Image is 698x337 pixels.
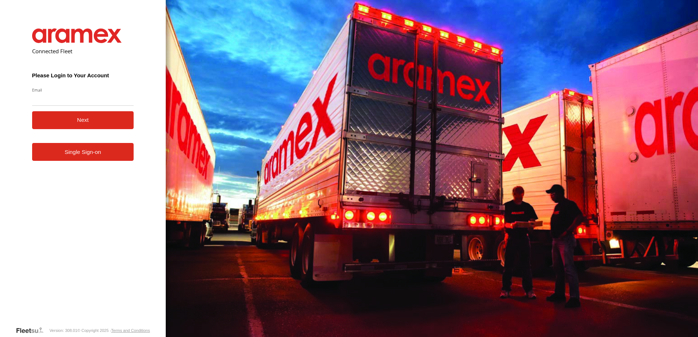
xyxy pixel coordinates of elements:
[49,328,77,333] div: Version: 308.01
[111,328,150,333] a: Terms and Conditions
[32,111,134,129] button: Next
[32,143,134,161] a: Single Sign-on
[77,328,150,333] div: © Copyright 2025 -
[32,28,122,43] img: Aramex
[32,87,134,93] label: Email
[16,327,49,334] a: Visit our Website
[32,47,134,55] h2: Connected Fleet
[32,72,134,78] h3: Please Login to Your Account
